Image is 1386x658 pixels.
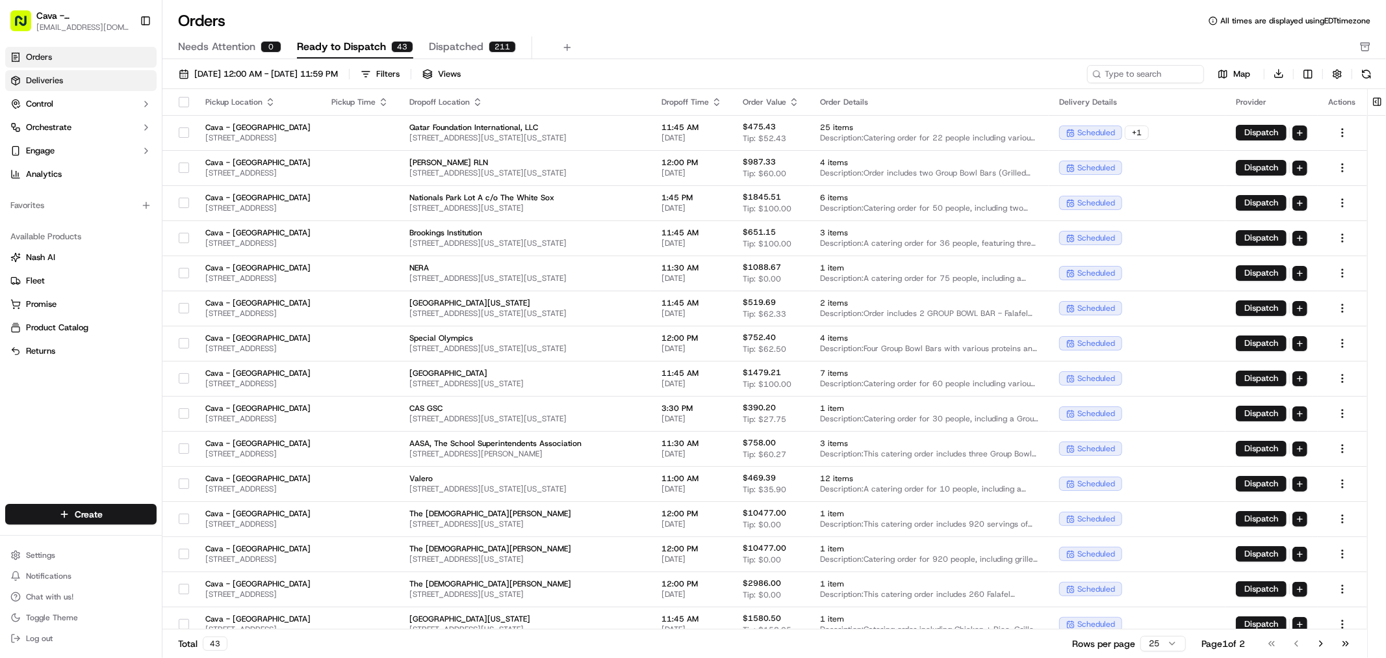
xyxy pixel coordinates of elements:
[743,625,791,635] span: Tip: $158.05
[205,97,311,107] div: Pickup Location
[409,579,641,589] span: The [DEMOGRAPHIC_DATA][PERSON_NAME]
[26,168,62,180] span: Analytics
[661,438,722,449] span: 11:30 AM
[5,164,157,185] a: Analytics
[409,298,641,308] span: [GEOGRAPHIC_DATA][US_STATE]
[1077,163,1115,173] span: scheduled
[409,308,641,319] span: [STREET_ADDRESS][US_STATE][US_STATE]
[5,567,157,585] button: Notifications
[661,378,722,389] span: [DATE]
[5,609,157,627] button: Toggle Theme
[820,544,1038,554] span: 1 item
[1077,127,1115,138] span: scheduled
[8,183,105,207] a: 📗Knowledge Base
[26,252,55,263] span: Nash AI
[205,508,311,519] span: Cava - [GEOGRAPHIC_DATA]
[36,22,129,33] span: [EMAIL_ADDRESS][DOMAIN_NAME]
[1077,479,1115,489] span: scheduled
[409,238,641,248] span: [STREET_ADDRESS][US_STATE][US_STATE]
[26,189,99,202] span: Knowledge Base
[409,554,641,564] span: [STREET_ADDRESS][US_STATE]
[743,122,776,132] span: $475.43
[205,414,311,424] span: [STREET_ADDRESS]
[661,333,722,343] span: 12:00 PM
[661,624,722,635] span: [DATE]
[173,65,344,83] button: [DATE] 12:00 AM - [DATE] 11:59 PM
[10,345,151,357] a: Returns
[743,414,786,425] span: Tip: $27.75
[13,52,237,73] p: Welcome 👋
[1077,198,1115,208] span: scheduled
[1233,68,1250,80] span: Map
[1236,125,1287,140] button: Dispatch
[409,624,641,635] span: [STREET_ADDRESS][US_STATE]
[743,508,786,518] span: $10477.00
[409,378,641,389] span: [STREET_ADDRESS][US_STATE]
[1077,584,1115,594] span: scheduled
[820,192,1038,203] span: 6 items
[26,98,53,110] span: Control
[820,624,1038,635] span: Description: Catering order including Chicken + Rice, Grilled Chicken + Vegetables, Greek Salad, ...
[205,308,311,319] span: [STREET_ADDRESS]
[5,5,135,36] button: Cava - [GEOGRAPHIC_DATA][EMAIL_ADDRESS][DOMAIN_NAME]
[661,554,722,564] span: [DATE]
[743,590,781,600] span: Tip: $0.00
[205,449,311,459] span: [STREET_ADDRESS]
[355,65,405,83] button: Filters
[5,629,157,648] button: Log out
[409,508,641,519] span: The [DEMOGRAPHIC_DATA][PERSON_NAME]
[438,68,461,80] span: Views
[409,203,641,213] span: [STREET_ADDRESS][US_STATE]
[5,195,157,216] div: Favorites
[26,298,57,310] span: Promise
[5,140,157,161] button: Engage
[34,84,234,98] input: Got a question? Start typing here...
[409,519,641,529] span: [STREET_ADDRESS][US_STATE]
[1357,65,1376,83] button: Refresh
[5,47,157,68] a: Orders
[661,579,722,589] span: 12:00 PM
[5,94,157,114] button: Control
[1236,300,1287,316] button: Dispatch
[26,550,55,560] span: Settings
[110,190,120,200] div: 💻
[820,473,1038,484] span: 12 items
[820,133,1038,143] span: Description: Catering order for 22 people including various bowls (Chicken + Rice, Grilled Chicke...
[5,70,157,91] a: Deliveries
[1087,65,1204,83] input: Type to search
[409,168,641,178] span: [STREET_ADDRESS][US_STATE][US_STATE]
[820,298,1038,308] span: 2 items
[661,192,722,203] span: 1:45 PM
[743,274,781,284] span: Tip: $0.00
[661,343,722,354] span: [DATE]
[743,438,776,448] span: $758.00
[820,333,1038,343] span: 4 items
[13,13,39,39] img: Nash
[409,589,641,599] span: [STREET_ADDRESS][US_STATE]
[409,228,641,238] span: Brookings Institution
[10,298,151,310] a: Promise
[1236,195,1287,211] button: Dispatch
[409,333,641,343] span: Special Olympics
[376,68,400,80] div: Filters
[661,519,722,529] span: [DATE]
[661,403,722,414] span: 3:30 PM
[205,403,311,414] span: Cava - [GEOGRAPHIC_DATA]
[26,633,53,644] span: Log out
[205,238,311,248] span: [STREET_ADDRESS]
[743,204,791,214] span: Tip: $100.00
[1236,406,1287,421] button: Dispatch
[13,190,23,200] div: 📗
[409,449,641,459] span: [STREET_ADDRESS][PERSON_NAME]
[1072,637,1135,650] p: Rows per page
[1236,581,1287,597] button: Dispatch
[26,345,55,357] span: Returns
[820,203,1038,213] span: Description: Catering order for 50 people, including two Group Bowl Bars with Grilled Chicken, tw...
[5,341,157,362] button: Returns
[26,145,55,157] span: Engage
[205,624,311,635] span: [STREET_ADDRESS]
[820,438,1038,449] span: 3 items
[417,65,467,83] button: Views
[743,379,791,389] span: Tip: $100.00
[743,555,781,565] span: Tip: $0.00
